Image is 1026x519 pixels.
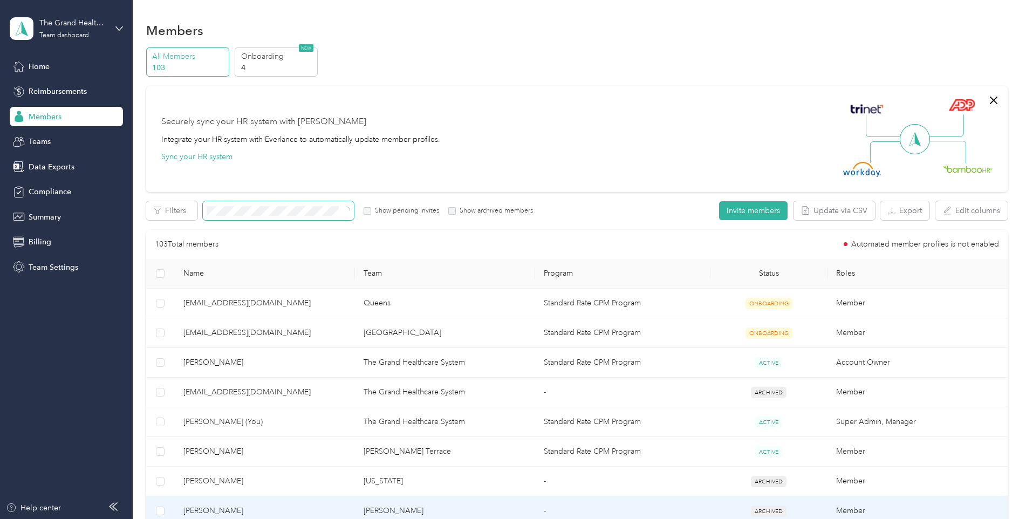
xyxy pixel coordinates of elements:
span: Data Exports [29,161,74,173]
span: ACTIVE [755,416,782,428]
td: Standard Rate CPM Program [535,318,710,348]
th: Program [535,259,710,289]
span: Teams [29,136,51,147]
p: 4 [241,62,314,73]
p: All Members [152,51,225,62]
td: Member [827,289,1008,318]
button: Sync your HR system [161,151,232,162]
span: Team Settings [29,262,78,273]
td: storres@thegrandehealthcare.com [175,318,355,348]
img: Line Left Down [870,141,907,163]
label: Show archived members [456,206,533,216]
button: Help center [6,502,61,514]
img: Workday [843,162,881,177]
img: Line Right Up [926,114,964,137]
td: bpena@thegrandhealthcare.com [175,289,355,318]
span: [PERSON_NAME] [183,475,346,487]
span: ARCHIVED [751,476,786,487]
th: Team [355,259,535,289]
td: Maureen Pomarico (You) [175,407,355,437]
td: - [535,378,710,407]
td: Standard Rate CPM Program [535,407,710,437]
span: ARCHIVED [751,387,786,398]
span: ARCHIVED [751,506,786,517]
span: Members [29,111,61,122]
td: ONBOARDING [710,289,827,318]
button: Filters [146,201,197,220]
td: River Valley [355,318,535,348]
div: Integrate your HR system with Everlance to automatically update member profiles. [161,134,440,145]
td: Member [827,437,1008,467]
td: Yehuda Gold [175,348,355,378]
span: NEW [299,44,313,52]
button: Update via CSV [794,201,875,220]
iframe: Everlance-gr Chat Button Frame [966,459,1026,519]
td: Member [827,318,1008,348]
span: Reimbursements [29,86,87,97]
span: [EMAIL_ADDRESS][DOMAIN_NAME] [183,386,346,398]
span: Automated member profiles is not enabled [851,241,999,248]
span: Name [183,269,346,278]
td: alias@thegrandhealthcare.com [175,378,355,407]
img: Trinet [848,101,886,117]
span: Home [29,61,50,72]
td: Robert Cornell [175,437,355,467]
th: Status [710,259,827,289]
span: [PERSON_NAME] [183,505,346,517]
td: - [535,467,710,496]
span: ONBOARDING [745,327,792,339]
p: 103 [152,62,225,73]
td: Member [827,467,1008,496]
td: Standard Rate CPM Program [535,348,710,378]
button: Export [880,201,929,220]
span: [PERSON_NAME] [183,446,346,457]
button: Edit columns [935,201,1008,220]
div: The Grand Healthcare System [39,17,107,29]
td: ONBOARDING [710,318,827,348]
span: ACTIVE [755,357,782,368]
td: Super Admin, Manager [827,407,1008,437]
td: Member [827,378,1008,407]
span: ONBOARDING [745,298,792,309]
td: Whitney Wright [175,467,355,496]
td: Queens [355,289,535,318]
p: Onboarding [241,51,314,62]
img: BambooHR [943,165,993,173]
span: [EMAIL_ADDRESS][DOMAIN_NAME] [183,297,346,309]
img: ADP [948,99,975,111]
span: Compliance [29,186,71,197]
span: [EMAIL_ADDRESS][DOMAIN_NAME] [183,327,346,339]
p: 103 Total members [155,238,218,250]
span: [PERSON_NAME] (You) [183,416,346,428]
span: ACTIVE [755,446,782,457]
td: Standard Rate CPM Program [535,437,710,467]
th: Name [175,259,355,289]
td: Standard Rate CPM Program [535,289,710,318]
span: Summary [29,211,61,223]
span: [PERSON_NAME] [183,357,346,368]
span: Billing [29,236,51,248]
th: Roles [827,259,1008,289]
div: Securely sync your HR system with [PERSON_NAME] [161,115,366,128]
div: Team dashboard [39,32,89,39]
h1: Members [146,25,203,36]
td: The Grand Healthcare System [355,407,535,437]
td: The Grand Healthcare System [355,378,535,407]
button: Invite members [719,201,788,220]
td: Robinson Terrace [355,437,535,467]
td: Delaware [355,467,535,496]
td: The Grand Healthcare System [355,348,535,378]
td: Account Owner [827,348,1008,378]
img: Line Left Up [866,114,904,138]
img: Line Right Down [928,141,966,164]
label: Show pending invites [371,206,439,216]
